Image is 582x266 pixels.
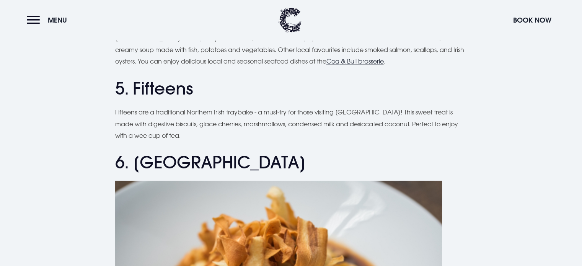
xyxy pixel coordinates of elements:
[115,152,467,173] h2: 6. [GEOGRAPHIC_DATA]
[326,57,384,65] a: Coq & Bull brasserie
[48,16,67,24] span: Menu
[115,33,467,67] p: [GEOGRAPHIC_DATA] offers plenty of delicious, fresh seafood. A popular seafood dish is Ulster sea...
[115,106,467,141] p: Fifteens are a traditional Northern Irish traybake - a must-try for those visiting [GEOGRAPHIC_DA...
[27,12,71,28] button: Menu
[279,8,302,33] img: Clandeboye Lodge
[115,78,467,99] h2: 5. Fifteens
[509,12,555,28] button: Book Now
